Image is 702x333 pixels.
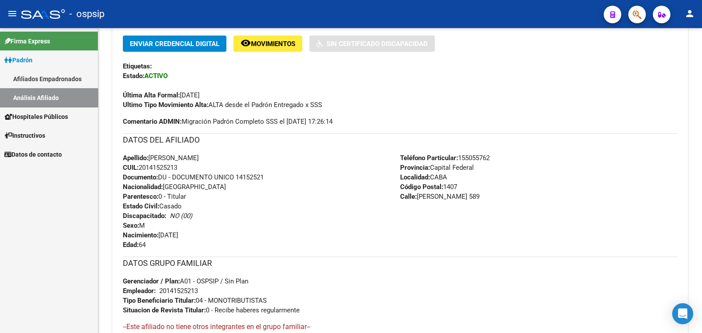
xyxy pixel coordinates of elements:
[123,36,226,52] button: Enviar Credencial Digital
[123,193,186,201] span: 0 - Titular
[123,91,200,99] span: [DATE]
[123,183,163,191] strong: Nacionalidad:
[309,36,435,52] button: Sin Certificado Discapacidad
[123,118,182,125] strong: Comentario ADMIN:
[123,322,677,332] h4: --Este afiliado no tiene otros integrantes en el grupo familiar--
[123,62,152,70] strong: Etiquetas:
[159,286,198,296] div: 20141525213
[123,277,248,285] span: A01 - OSPSIP / Sin Plan
[123,117,333,126] span: Migración Padrón Completo SSS el [DATE] 17:26:14
[123,202,182,210] span: Casado
[123,241,139,249] strong: Edad:
[123,306,300,314] span: 0 - Recibe haberes regularmente
[7,8,18,19] mat-icon: menu
[4,55,32,65] span: Padrón
[400,164,430,172] strong: Provincia:
[69,4,104,24] span: - ospsip
[123,202,159,210] strong: Estado Civil:
[123,231,178,239] span: [DATE]
[400,183,443,191] strong: Código Postal:
[400,154,458,162] strong: Teléfono Particular:
[4,36,50,46] span: Firma Express
[123,173,264,181] span: DU - DOCUMENTO UNICO 14152521
[123,222,139,229] strong: Sexo:
[123,183,226,191] span: [GEOGRAPHIC_DATA]
[400,173,430,181] strong: Localidad:
[400,164,474,172] span: Capital Federal
[123,101,208,109] strong: Ultimo Tipo Movimiento Alta:
[251,40,295,48] span: Movimientos
[123,297,196,304] strong: Tipo Beneficiario Titular:
[123,101,322,109] span: ALTA desde el Padrón Entregado x SSS
[123,91,180,99] strong: Última Alta Formal:
[123,154,148,162] strong: Apellido:
[400,173,447,181] span: CABA
[123,287,156,295] strong: Empleador:
[400,193,417,201] strong: Calle:
[123,72,144,80] strong: Estado:
[123,277,180,285] strong: Gerenciador / Plan:
[672,303,693,324] div: Open Intercom Messenger
[400,183,457,191] span: 1407
[123,297,267,304] span: 04 - MONOTRIBUTISTAS
[123,193,158,201] strong: Parentesco:
[123,222,145,229] span: M
[123,257,677,269] h3: DATOS GRUPO FAMILIAR
[123,164,139,172] strong: CUIL:
[123,164,177,172] span: 20141525213
[123,134,677,146] h3: DATOS DEL AFILIADO
[233,36,302,52] button: Movimientos
[123,241,146,249] span: 64
[4,150,62,159] span: Datos de contacto
[326,40,428,48] span: Sin Certificado Discapacidad
[684,8,695,19] mat-icon: person
[400,154,490,162] span: 155055762
[144,72,168,80] strong: ACTIVO
[123,306,206,314] strong: Situacion de Revista Titular:
[123,231,158,239] strong: Nacimiento:
[123,154,199,162] span: [PERSON_NAME]
[400,193,480,201] span: [PERSON_NAME] 589
[4,131,45,140] span: Instructivos
[123,173,158,181] strong: Documento:
[240,38,251,48] mat-icon: remove_red_eye
[170,212,192,220] i: NO (00)
[123,212,166,220] strong: Discapacitado:
[130,40,219,48] span: Enviar Credencial Digital
[4,112,68,122] span: Hospitales Públicos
